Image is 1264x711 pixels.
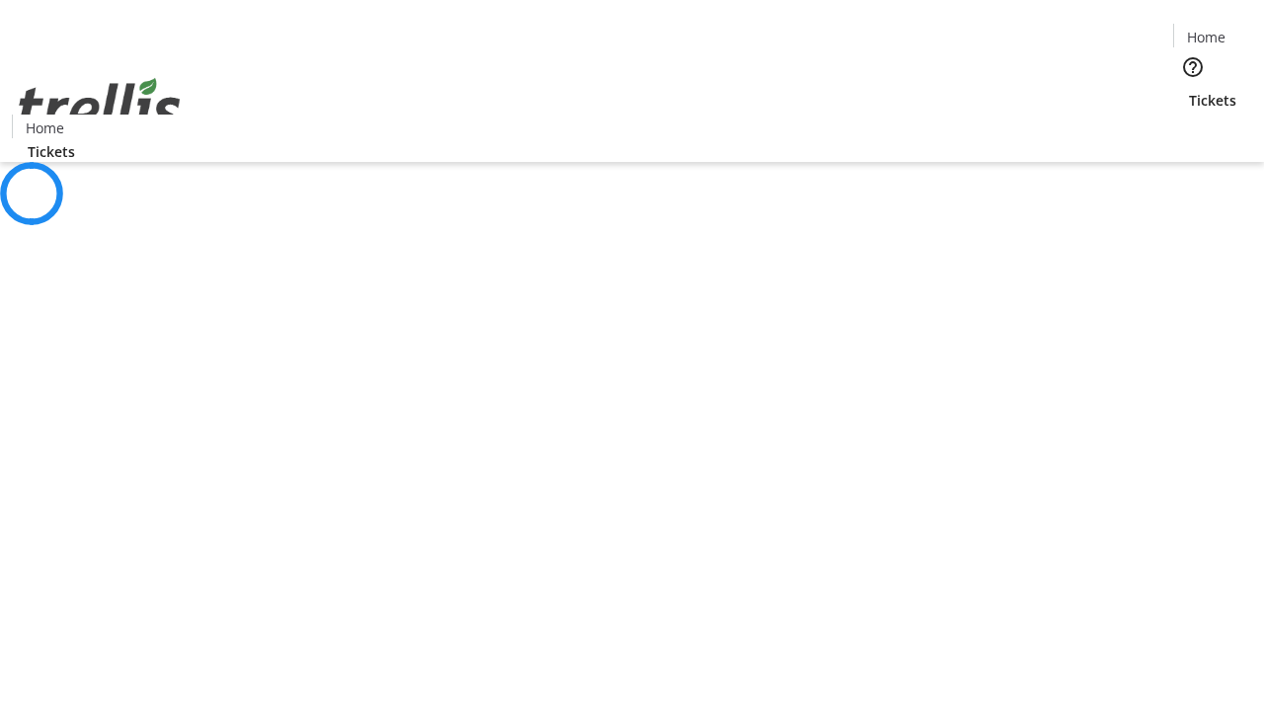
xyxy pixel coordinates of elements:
span: Tickets [1189,90,1236,111]
img: Orient E2E Organization q9zma5UAMd's Logo [12,56,188,155]
a: Tickets [12,141,91,162]
span: Home [1187,27,1225,47]
a: Home [13,118,76,138]
a: Home [1174,27,1237,47]
span: Tickets [28,141,75,162]
span: Home [26,118,64,138]
a: Tickets [1173,90,1252,111]
button: Cart [1173,111,1213,150]
button: Help [1173,47,1213,87]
